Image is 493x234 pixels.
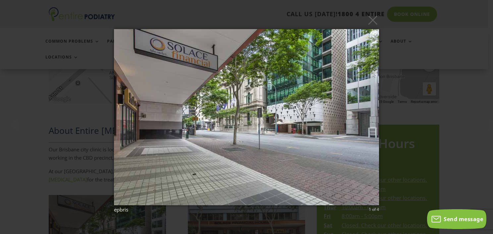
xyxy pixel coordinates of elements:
div: epbris [114,207,379,213]
button: Next (Right arrow key) [477,106,493,122]
img: Brisbane CBD Podiatrist Entire Podiatry [114,16,379,218]
span: Send message [444,215,483,223]
button: Send message [427,209,486,229]
div: 1 of 4 [369,207,379,213]
button: × [116,13,381,27]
